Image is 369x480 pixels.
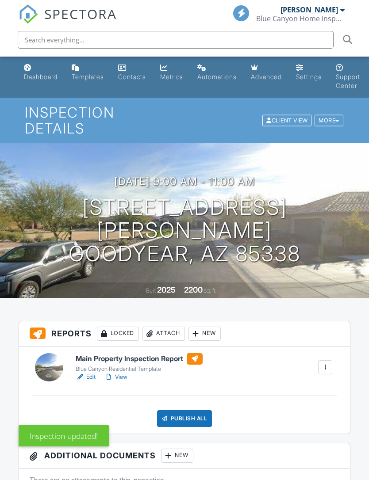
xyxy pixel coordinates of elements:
[296,73,322,80] div: Settings
[118,73,146,80] div: Contacts
[161,449,193,463] div: New
[19,425,109,446] div: Inspection updated!
[76,373,96,381] a: Edit
[19,4,38,24] img: The Best Home Inspection Software - Spectora
[68,60,108,85] a: Templates
[184,285,203,294] div: 2200
[160,73,183,80] div: Metrics
[292,60,325,85] a: Settings
[336,73,360,89] div: Support Center
[261,117,314,123] a: Client View
[194,60,240,85] a: Automations (Basic)
[76,353,203,365] h6: Main Property Inspection Report
[142,327,185,341] div: Attach
[14,196,355,266] h1: [STREET_ADDRESS][PERSON_NAME] Goodyear, AZ 85338
[251,73,282,80] div: Advanced
[18,31,334,49] input: Search everything...
[76,366,203,373] div: Blue Canyon Residential Template
[24,73,58,80] div: Dashboard
[256,14,345,23] div: Blue Canyon Home Inspections
[188,327,221,341] div: New
[281,5,338,14] div: [PERSON_NAME]
[247,60,285,85] a: Advanced
[25,105,344,136] h1: Inspection Details
[19,321,350,347] h3: Reports
[114,175,255,187] h3: [DATE] 9:00 am - 11:00 am
[262,114,311,126] div: Client View
[332,60,364,94] a: Support Center
[197,73,237,80] div: Automations
[157,60,187,85] a: Metrics
[19,443,350,469] h3: Additional Documents
[19,12,117,30] a: SPECTORA
[146,287,156,294] span: Built
[72,73,104,80] div: Templates
[20,60,61,85] a: Dashboard
[315,114,343,126] div: More
[115,60,150,85] a: Contacts
[97,327,139,341] div: Locked
[157,285,176,294] div: 2025
[76,353,203,373] a: Main Property Inspection Report Blue Canyon Residential Template
[204,287,216,294] span: sq. ft.
[44,4,117,23] span: SPECTORA
[104,373,127,381] a: View
[157,410,212,427] div: Publish All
